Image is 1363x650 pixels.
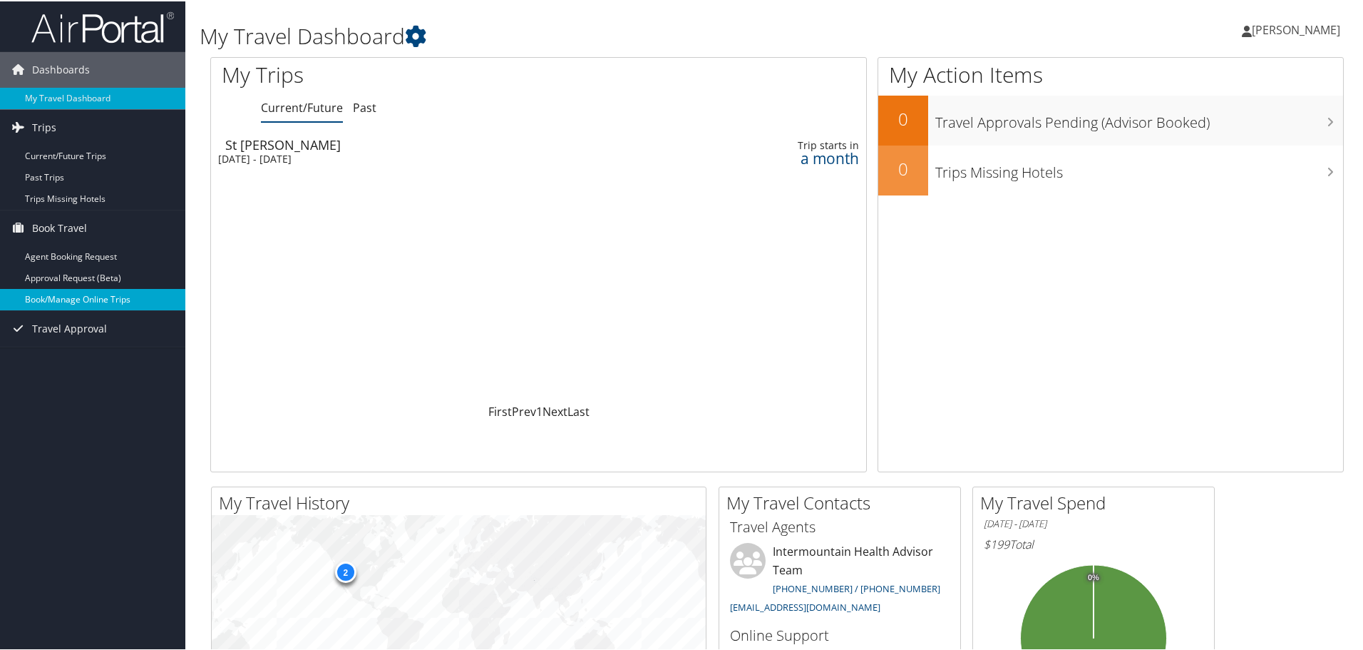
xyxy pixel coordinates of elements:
span: Trips [32,108,56,144]
a: 0Trips Missing Hotels [878,144,1343,194]
a: [PHONE_NUMBER] / [PHONE_NUMBER] [773,581,940,594]
h2: My Travel History [219,489,706,514]
h3: Travel Approvals Pending (Advisor Booked) [935,104,1343,131]
img: airportal-logo.png [31,9,174,43]
a: [PERSON_NAME] [1242,7,1354,50]
div: [DATE] - [DATE] [218,151,627,164]
h1: My Trips [222,59,582,88]
div: a month [714,151,859,163]
h3: Trips Missing Hotels [935,154,1343,181]
span: Book Travel [32,209,87,245]
a: 0Travel Approvals Pending (Advisor Booked) [878,94,1343,144]
span: Travel Approval [32,310,107,345]
span: [PERSON_NAME] [1252,21,1340,36]
h1: My Action Items [878,59,1343,88]
a: [EMAIL_ADDRESS][DOMAIN_NAME] [730,599,880,612]
h2: My Travel Spend [980,489,1214,514]
div: 2 [334,560,356,582]
div: Trip starts in [714,138,859,151]
a: Last [567,402,590,418]
h2: My Travel Contacts [726,489,960,514]
h6: Total [984,535,1203,551]
a: Past [353,98,376,114]
h6: [DATE] - [DATE] [984,516,1203,529]
span: $199 [984,535,1009,551]
h2: 0 [878,106,928,130]
h1: My Travel Dashboard [200,20,969,50]
tspan: 0% [1088,572,1099,581]
a: Current/Future [261,98,343,114]
a: Next [542,402,567,418]
li: Intermountain Health Advisor Team [723,542,957,618]
h2: 0 [878,156,928,180]
div: St [PERSON_NAME] [225,137,634,150]
h3: Travel Agents [730,516,950,536]
a: Prev [512,402,536,418]
span: Dashboards [32,51,90,86]
h3: Online Support [730,624,950,644]
a: 1 [536,402,542,418]
a: First [488,402,512,418]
